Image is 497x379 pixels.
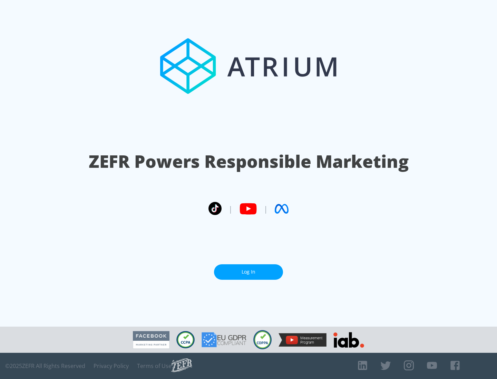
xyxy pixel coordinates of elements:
img: Facebook Marketing Partner [133,331,169,349]
span: | [264,204,268,214]
img: CCPA Compliant [176,331,195,348]
a: Log In [214,264,283,280]
img: COPPA Compliant [253,330,272,349]
span: | [228,204,233,214]
img: IAB [333,332,364,348]
span: © 2025 ZEFR All Rights Reserved [5,362,85,369]
h1: ZEFR Powers Responsible Marketing [89,150,409,173]
a: Terms of Use [137,362,172,369]
img: GDPR Compliant [202,332,246,347]
img: YouTube Measurement Program [279,333,327,347]
a: Privacy Policy [94,362,129,369]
